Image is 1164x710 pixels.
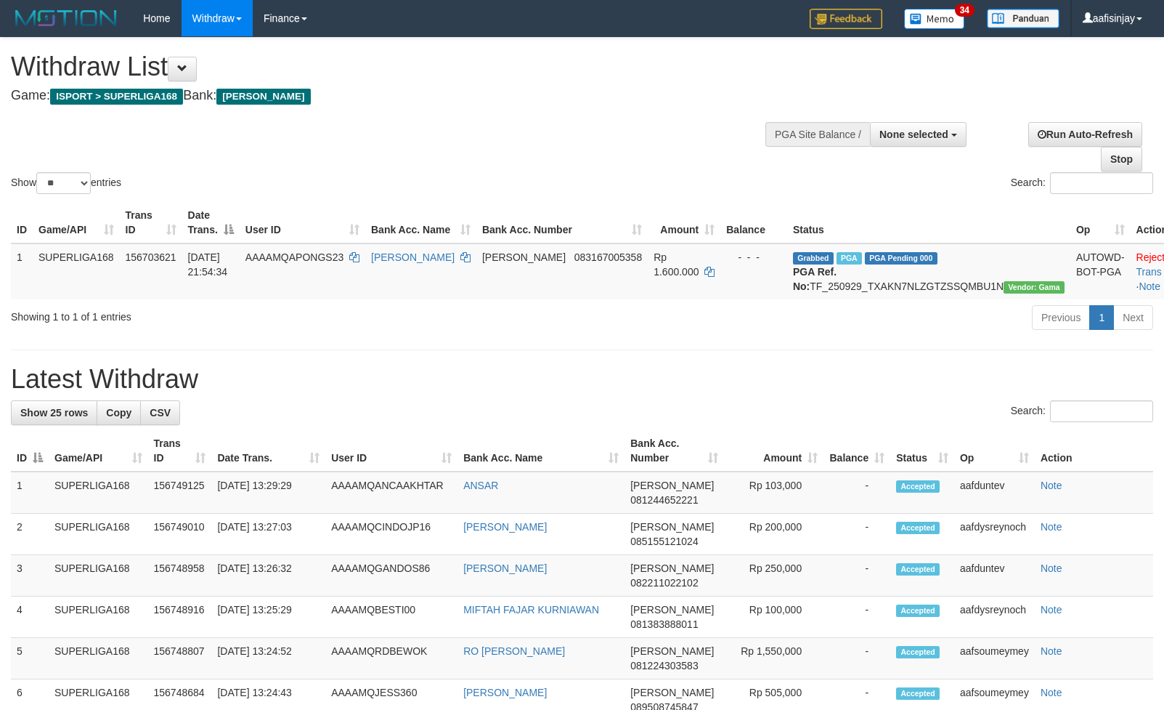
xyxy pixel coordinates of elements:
a: ANSAR [463,480,498,491]
td: Rp 100,000 [724,597,823,638]
td: SUPERLIGA168 [49,597,148,638]
img: Button%20Memo.svg [904,9,965,29]
span: Copy 085155121024 to clipboard [630,536,698,547]
td: - [823,638,890,679]
td: 156748916 [148,597,212,638]
th: Date Trans.: activate to sort column descending [182,202,240,243]
span: AAAAMQAPONGS23 [245,251,343,263]
td: Rp 1,550,000 [724,638,823,679]
a: Show 25 rows [11,400,97,425]
a: Run Auto-Refresh [1028,122,1142,147]
a: Note [1041,480,1062,491]
span: [PERSON_NAME] [630,645,714,657]
th: Bank Acc. Name: activate to sort column ascending [365,202,476,243]
td: aafduntev [954,555,1035,597]
span: [PERSON_NAME] [630,562,714,574]
a: Copy [97,400,141,425]
label: Show entries [11,172,121,194]
a: [PERSON_NAME] [463,521,547,533]
th: Op: activate to sort column ascending [1070,202,1131,243]
td: - [823,472,890,514]
span: Copy 081244652221 to clipboard [630,494,698,506]
td: AAAAMQCINDOJP16 [325,514,457,555]
td: 156748958 [148,555,212,597]
td: AAAAMQRDBEWOK [325,638,457,679]
span: Grabbed [793,252,834,265]
td: 3 [11,555,49,597]
span: None selected [879,129,948,140]
td: AAAAMQANCAAKHTAR [325,472,457,514]
span: Copy 083167005358 to clipboard [574,251,642,263]
span: ISPORT > SUPERLIGA168 [50,89,183,105]
td: aafduntev [954,472,1035,514]
td: SUPERLIGA168 [49,472,148,514]
span: Accepted [896,480,940,493]
span: Accepted [896,687,940,700]
td: [DATE] 13:26:32 [211,555,325,597]
span: [PERSON_NAME] [216,89,310,105]
b: PGA Ref. No: [793,266,837,292]
th: Op: activate to sort column ascending [954,430,1035,472]
td: Rp 103,000 [724,472,823,514]
td: 4 [11,597,49,638]
a: CSV [140,400,180,425]
span: [PERSON_NAME] [482,251,566,263]
td: TF_250929_TXAKN7NLZGTZSSQMBU1N [787,243,1070,299]
th: Bank Acc. Number: activate to sort column ascending [624,430,724,472]
span: CSV [150,407,171,419]
th: Trans ID: activate to sort column ascending [148,430,212,472]
a: MIFTAH FAJAR KURNIAWAN [463,604,599,616]
span: Copy [106,407,131,419]
a: Note [1041,645,1062,657]
span: [DATE] 21:54:34 [188,251,228,278]
a: Next [1113,305,1153,330]
span: Rp 1.600.000 [654,251,699,278]
td: 1 [11,243,33,299]
td: aafdysreynoch [954,514,1035,555]
td: AUTOWD-BOT-PGA [1070,243,1131,299]
a: Previous [1032,305,1090,330]
div: Showing 1 to 1 of 1 entries [11,304,474,324]
th: ID [11,202,33,243]
th: Game/API: activate to sort column ascending [49,430,148,472]
div: - - - [726,250,781,265]
span: Copy 081383888011 to clipboard [630,618,698,630]
a: Note [1041,687,1062,698]
th: ID: activate to sort column descending [11,430,49,472]
td: 5 [11,638,49,679]
span: Vendor URL: https://trx31.1velocity.biz [1004,281,1065,294]
th: Bank Acc. Name: activate to sort column ascending [457,430,624,472]
span: Copy 081224303583 to clipboard [630,660,698,671]
th: User ID: activate to sort column ascending [240,202,365,243]
input: Search: [1050,172,1153,194]
span: [PERSON_NAME] [630,480,714,491]
td: Rp 250,000 [724,555,823,597]
td: Rp 200,000 [724,514,823,555]
div: PGA Site Balance / [765,122,870,147]
th: Status: activate to sort column ascending [890,430,954,472]
td: 1 [11,472,49,514]
span: Accepted [896,522,940,534]
button: None selected [870,122,966,147]
a: Note [1041,604,1062,616]
th: Status [787,202,1070,243]
a: [PERSON_NAME] [371,251,455,263]
span: Marked by aafchhiseyha [837,252,862,265]
label: Search: [1011,172,1153,194]
span: PGA Pending [865,252,937,265]
span: Accepted [896,646,940,658]
span: [PERSON_NAME] [630,521,714,533]
span: [PERSON_NAME] [630,604,714,616]
td: aafsoumeymey [954,638,1035,679]
th: Amount: activate to sort column ascending [724,430,823,472]
td: - [823,555,890,597]
th: Trans ID: activate to sort column ascending [120,202,182,243]
td: SUPERLIGA168 [49,514,148,555]
a: RO [PERSON_NAME] [463,645,565,657]
a: Note [1041,562,1062,574]
td: SUPERLIGA168 [49,555,148,597]
a: 1 [1089,305,1114,330]
h1: Latest Withdraw [11,365,1153,394]
td: AAAAMQBESTI00 [325,597,457,638]
span: [PERSON_NAME] [630,687,714,698]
